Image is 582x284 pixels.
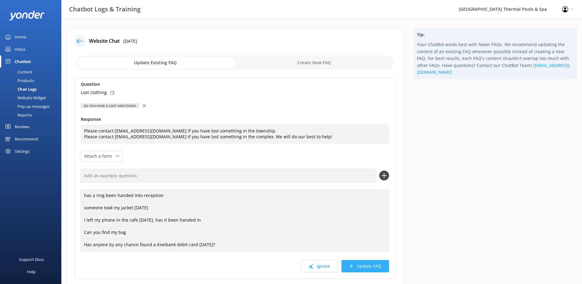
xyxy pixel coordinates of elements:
label: Response [81,116,389,123]
input: Add an example question [81,169,376,183]
div: Reviews [15,120,29,133]
div: Do you have a lost and found [81,103,139,108]
textarea: Please contact [EMAIL_ADDRESS][DOMAIN_NAME] if you have lost something in the township. Please co... [81,124,389,144]
div: Content [4,68,33,76]
div: I left my phone in the cafe [DATE]. has it been handed in [81,214,389,227]
a: Reports [4,111,61,119]
img: yonder-white-logo.png [9,10,44,21]
div: Chatbot [15,55,31,68]
a: [EMAIL_ADDRESS][DOMAIN_NAME] [417,62,570,75]
div: Inbox [15,43,25,55]
p: Your ChatBot works best with fewer FAQs. We recommend updating the content of an existing FAQ whe... [417,41,573,76]
p: Lost clothing [81,89,107,96]
div: Has anyone by any chance found a Kiwibank debit card [DATE]? [81,239,389,251]
div: Pop-up messages [4,102,50,111]
span: Attach a form [84,153,116,160]
div: Can you find my bag [81,226,389,239]
div: Website Widget [4,93,46,102]
div: Reports [4,111,32,119]
a: Content [4,68,61,76]
button: Ignore [301,260,338,272]
a: Pop-up messages [4,102,61,111]
div: Support Docs [19,253,44,266]
div: Home [15,31,26,43]
label: Question [81,81,389,88]
div: someone took my jacket [DATE] [81,202,389,215]
div: Settings [15,145,29,157]
a: Chat Logs [4,85,61,93]
div: Help [27,266,36,278]
p: [DATE] [123,38,137,45]
div: Chat Logs [4,85,37,93]
div: Products [4,76,34,85]
h4: Tip: [417,31,573,38]
div: Recommend [15,133,38,145]
button: Update FAQ [341,260,389,272]
h3: Chatbot Logs & Training [69,4,141,14]
a: Products [4,76,61,85]
h4: Website Chat [89,37,120,45]
a: Website Widget [4,93,61,102]
div: has a ring been handed into reception [81,189,389,202]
